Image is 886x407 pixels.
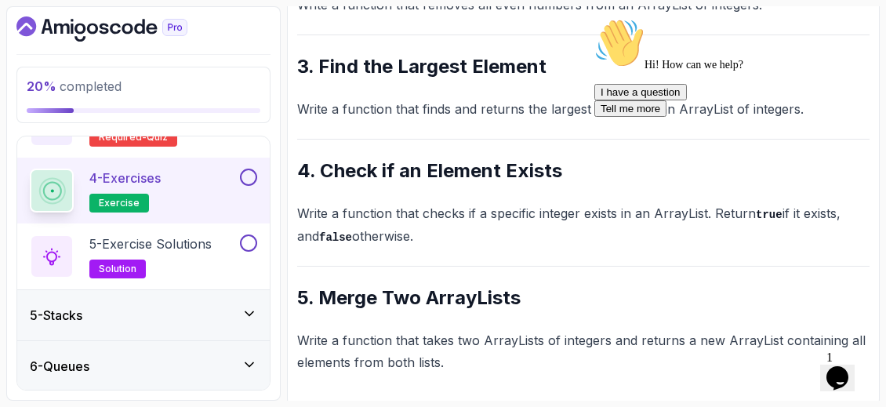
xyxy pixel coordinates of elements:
iframe: chat widget [588,12,870,336]
p: Write a function that takes two ArrayLists of integers and returns a new ArrayList containing all... [297,329,870,373]
p: Write a function that finds and returns the largest element in an ArrayList of integers. [297,98,870,120]
iframe: chat widget [820,344,870,391]
button: 4-Exercisesexercise [30,169,257,213]
span: Required- [99,131,147,144]
p: 4 - Exercises [89,169,161,187]
h2: 5. Merge Two ArrayLists [297,285,870,311]
button: 5-Stacks [17,290,270,340]
button: 6-Queues [17,341,270,391]
img: :wave: [6,6,56,56]
h2: 4. Check if an Element Exists [297,158,870,184]
code: false [319,231,352,244]
p: 5 - Exercise Solutions [89,234,212,253]
button: 5-Exercise Solutionssolution [30,234,257,278]
span: Hi! How can we help? [6,47,155,59]
button: I have a question [6,72,99,89]
div: 👋Hi! How can we help?I have a questionTell me more [6,6,289,105]
h3: 5 - Stacks [30,306,82,325]
p: Write a function that checks if a specific integer exists in an ArrayList. Return if it exists, a... [297,202,870,247]
span: solution [99,263,136,275]
span: quiz [147,131,168,144]
h2: 3. Find the Largest Element [297,54,870,79]
span: 20 % [27,78,56,94]
span: exercise [99,197,140,209]
h3: 6 - Queues [30,357,89,376]
span: completed [27,78,122,94]
a: Dashboard [16,16,223,42]
button: Tell me more [6,89,78,105]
